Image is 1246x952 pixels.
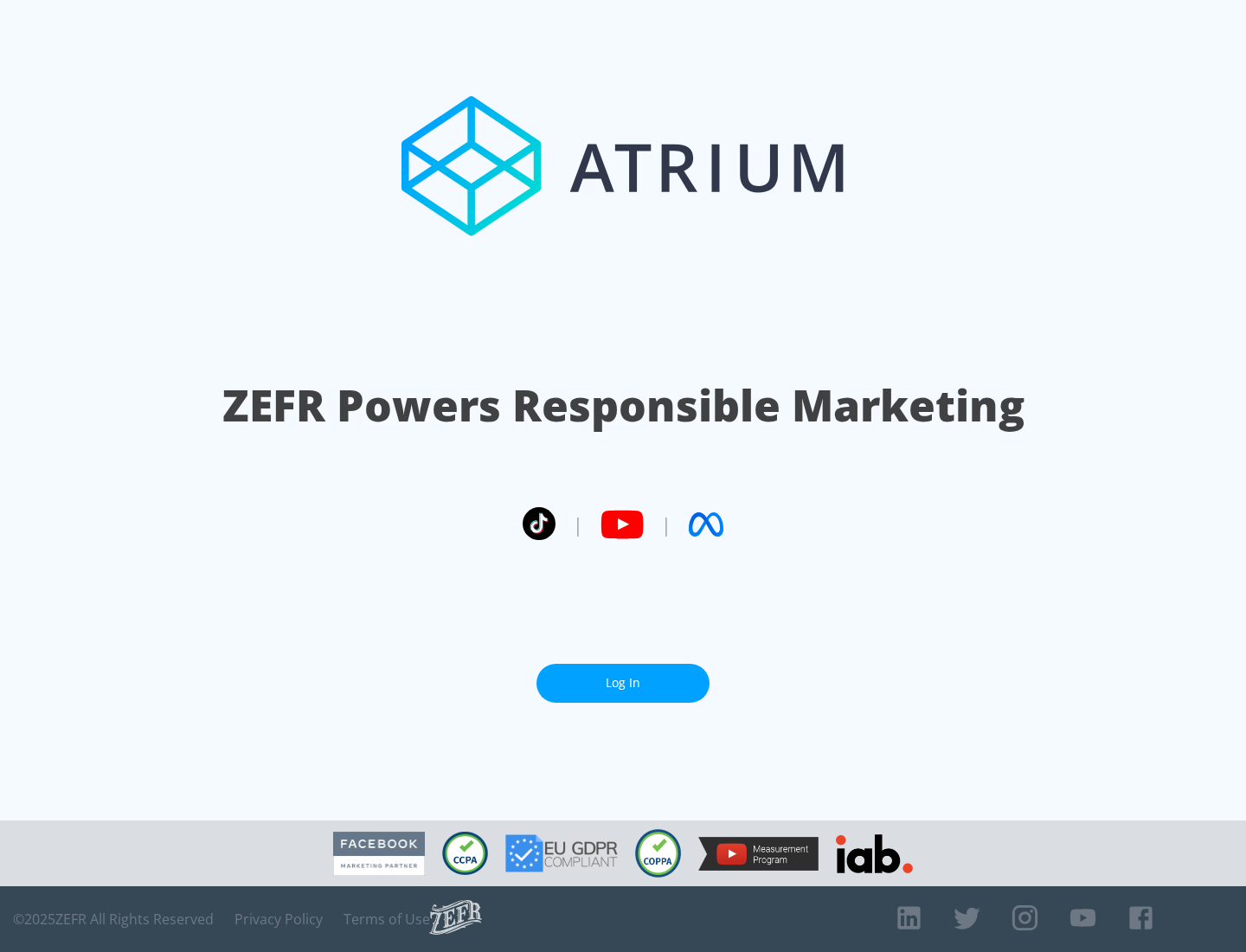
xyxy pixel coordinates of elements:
img: Facebook Marketing Partner [333,832,425,876]
span: | [661,511,671,537]
a: Log In [536,664,710,703]
img: COPPA Compliant [635,829,681,878]
span: © 2025 ZEFR All Rights Reserved [13,910,214,928]
img: IAB [836,834,913,873]
span: | [573,511,583,537]
img: YouTube Measurement Program [698,837,819,871]
img: GDPR Compliant [505,834,618,872]
img: CCPA Compliant [442,832,488,875]
a: Terms of Use [344,910,430,928]
h1: ZEFR Powers Responsible Marketing [222,376,1024,435]
a: Privacy Policy [234,910,323,928]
